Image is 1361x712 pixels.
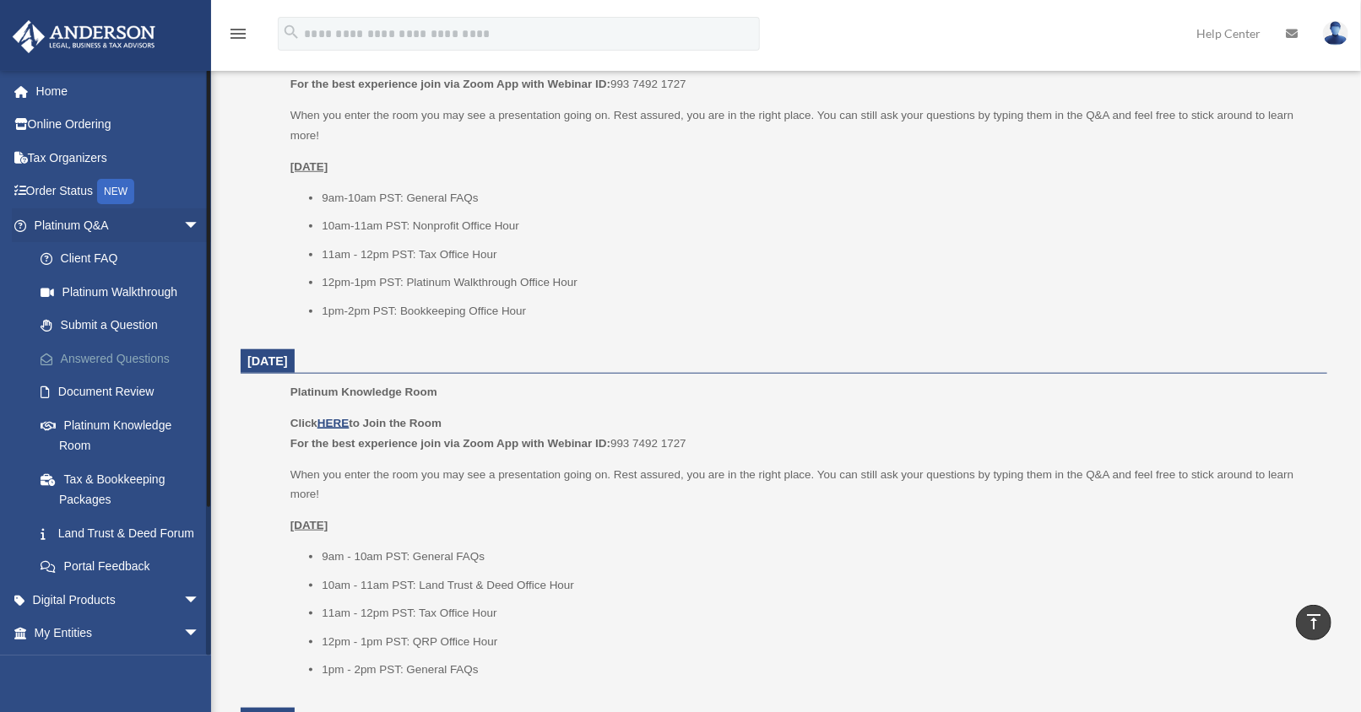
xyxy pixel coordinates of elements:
[228,30,248,44] a: menu
[183,208,217,243] span: arrow_drop_down
[24,462,225,516] a: Tax & Bookkeeping Packages
[12,141,225,175] a: Tax Organizers
[290,386,437,398] span: Platinum Knowledge Room
[322,632,1315,652] li: 12pm - 1pm PST: QRP Office Hour
[12,208,225,242] a: Platinum Q&Aarrow_drop_down
[290,55,1315,94] p: 993 7492 1727
[322,301,1315,321] li: 1pm-2pm PST: Bookkeeping Office Hour
[322,245,1315,265] li: 11am - 12pm PST: Tax Office Hour
[12,108,225,142] a: Online Ordering
[1304,612,1324,632] i: vertical_align_top
[97,179,134,204] div: NEW
[322,188,1315,208] li: 9am-10am PST: General FAQs
[322,575,1315,596] li: 10am - 11am PST: Land Trust & Deed Office Hour
[317,417,349,429] a: HERE
[24,342,225,375] a: Answered Questions
[12,617,225,650] a: My Entitiesarrow_drop_down
[12,74,225,108] a: Home
[183,583,217,618] span: arrow_drop_down
[24,516,225,550] a: Land Trust & Deed Forum
[12,650,225,683] a: My Anderson Teamarrow_drop_down
[1323,21,1348,46] img: User Pic
[12,583,225,617] a: Digital Productsarrow_drop_down
[1296,605,1331,640] a: vertical_align_top
[290,160,328,173] u: [DATE]
[290,465,1315,504] p: When you enter the room you may see a presentation going on. Rest assured, you are in the right p...
[322,660,1315,680] li: 1pm - 2pm PST: General FAQs
[290,413,1315,453] p: 993 7492 1727
[183,650,217,684] span: arrow_drop_down
[247,354,288,368] span: [DATE]
[322,603,1315,623] li: 11am - 12pm PST: Tax Office Hour
[290,519,328,531] u: [DATE]
[322,547,1315,567] li: 9am - 10am PST: General FAQs
[322,216,1315,236] li: 10am-11am PST: Nonprofit Office Hour
[24,242,225,276] a: Client FAQ
[8,20,160,53] img: Anderson Advisors Platinum Portal
[322,272,1315,293] li: 12pm-1pm PST: Platinum Walkthrough Office Hour
[24,550,225,584] a: Portal Feedback
[290,105,1315,145] p: When you enter the room you may see a presentation going on. Rest assured, you are in the right p...
[290,417,442,429] b: Click to Join the Room
[24,275,225,309] a: Platinum Walkthrough
[290,78,610,90] b: For the best experience join via Zoom App with Webinar ID:
[24,309,225,343] a: Submit a Question
[24,375,225,409] a: Document Review
[12,175,225,209] a: Order StatusNEW
[282,23,301,41] i: search
[228,24,248,44] i: menu
[24,408,217,462] a: Platinum Knowledge Room
[290,437,610,450] b: For the best experience join via Zoom App with Webinar ID:
[183,617,217,651] span: arrow_drop_down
